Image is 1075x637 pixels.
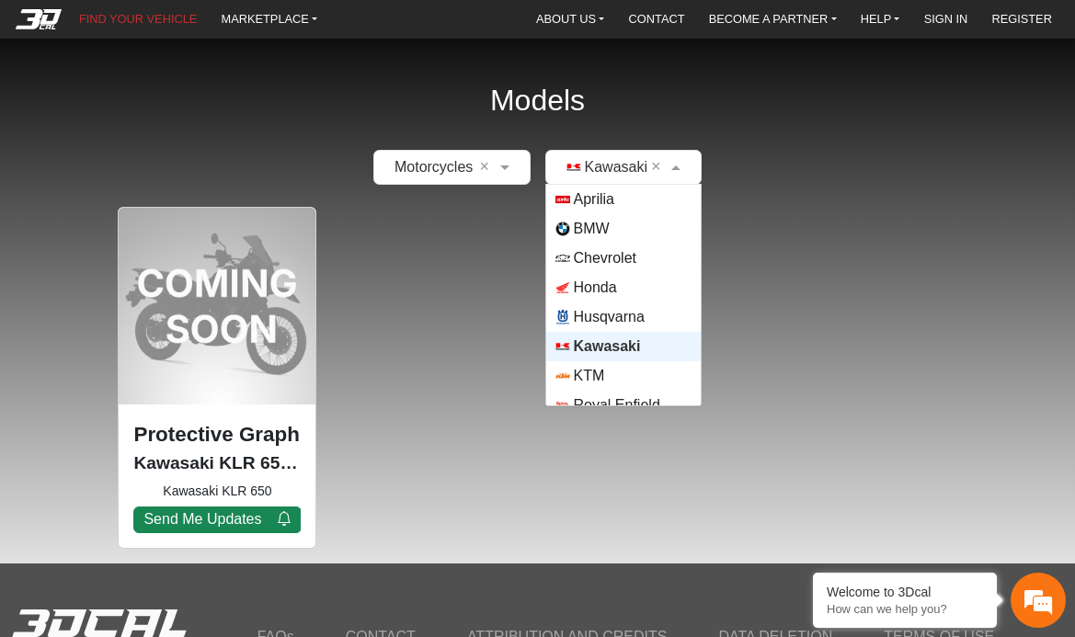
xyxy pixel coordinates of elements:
[827,602,983,616] p: How can we help you?
[123,475,237,532] div: FAQs
[555,398,570,413] img: Royal Enfield
[20,95,48,122] div: Navigation go back
[555,251,570,266] img: Chevrolet
[984,7,1058,31] a: REGISTER
[555,192,570,207] img: Aprilia
[214,7,326,31] a: MARKETPLACE
[545,184,703,406] ng-dropdown-panel: Options List
[651,156,667,178] span: Clean Field
[574,306,645,328] span: Husqvarna
[555,222,570,236] img: BMW
[555,310,570,324] img: Husqvarna
[107,182,254,357] span: We're online!
[574,188,614,210] span: Aprilia
[574,277,617,299] span: Honda
[702,7,844,31] a: BECOME A PARTNER
[9,507,123,520] span: Conversation
[133,506,302,533] button: Send Me Updates
[555,280,570,295] img: Honda
[9,411,350,475] textarea: Type your message and hit 'Enter'
[574,365,605,387] span: KTM
[622,7,692,31] a: CONTACT
[490,59,585,142] h2: Models
[574,336,641,358] span: Kawasaki
[555,339,570,354] img: Kawasaki
[123,97,337,120] div: Chat with us now
[529,7,612,31] a: ABOUT US
[555,369,570,383] img: KTM
[827,585,983,599] div: Welcome to 3Dcal
[574,218,610,240] span: BMW
[72,7,204,31] a: FIND YOUR VEHICLE
[133,482,301,501] small: Kawasaki KLR 650
[236,475,350,532] div: Articles
[118,207,316,549] div: Kawasaki KLR 650
[917,7,976,31] a: SIGN IN
[574,394,660,416] span: Royal Enfield
[302,9,346,53] div: Minimize live chat window
[133,450,301,477] p: Kawasaki KLR 650 (COMING SOON) (2024)
[480,156,496,178] span: Clean Field
[133,419,301,450] p: Protective Graphic Kit
[853,7,908,31] a: HELP
[574,247,636,269] span: Chevrolet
